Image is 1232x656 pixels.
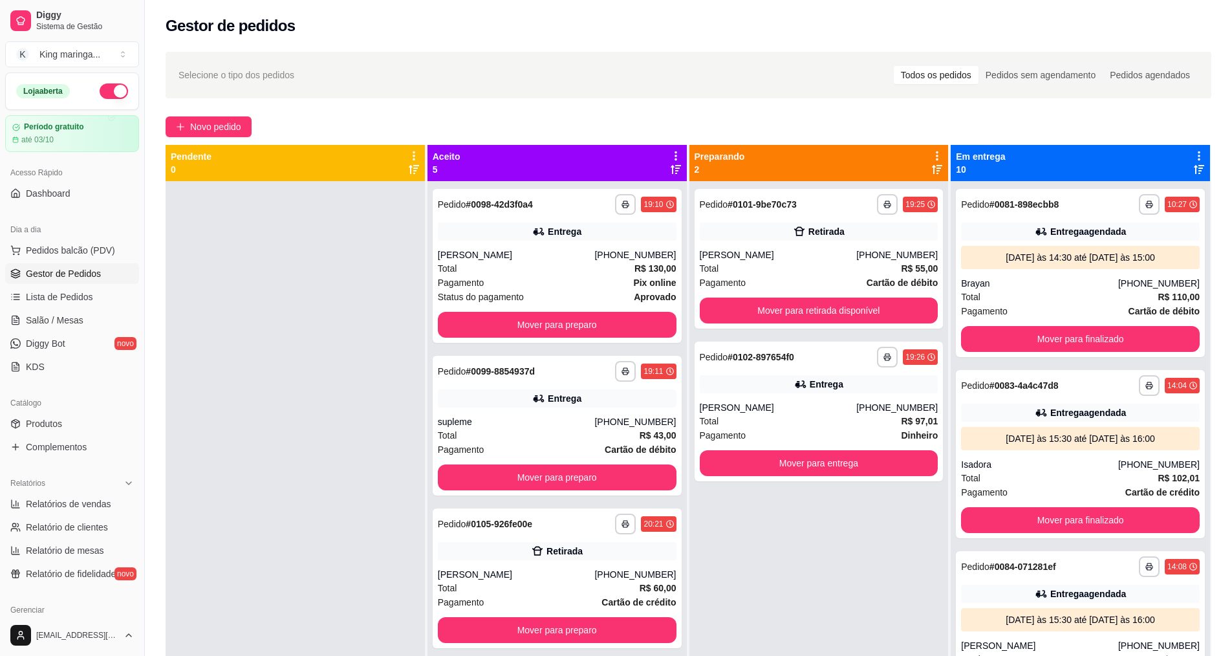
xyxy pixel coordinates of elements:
span: Lista de Pedidos [26,290,93,303]
div: King maringa ... [39,48,100,61]
button: Mover para retirada disponível [700,298,938,323]
span: Pagamento [700,428,746,443]
strong: Dinheiro [901,430,938,441]
span: Total [700,261,719,276]
strong: R$ 43,00 [640,430,676,441]
div: [PERSON_NAME] [961,639,1118,652]
a: KDS [5,356,139,377]
span: Total [700,414,719,428]
button: Alterar Status [100,83,128,99]
p: Pendente [171,150,211,163]
span: Gestor de Pedidos [26,267,101,280]
div: Retirada [808,225,845,238]
article: até 03/10 [21,135,54,145]
span: Complementos [26,441,87,454]
span: Total [961,471,980,485]
div: [PHONE_NUMBER] [594,415,676,428]
span: Pagamento [438,276,484,290]
div: Entrega [548,392,581,405]
div: supleme [438,415,595,428]
div: Isadora [961,458,1118,471]
div: Loja aberta [16,84,70,98]
strong: R$ 130,00 [634,263,676,274]
span: [EMAIL_ADDRESS][DOMAIN_NAME] [36,630,118,640]
div: [DATE] às 15:30 até [DATE] às 16:00 [966,613,1194,626]
span: KDS [26,360,45,373]
div: Entrega agendada [1050,225,1126,238]
span: Total [438,261,457,276]
strong: R$ 55,00 [901,263,938,274]
a: Gestor de Pedidos [5,263,139,284]
span: Diggy Bot [26,337,65,350]
div: Entrega agendada [1050,406,1126,419]
span: Total [961,290,980,304]
div: [PERSON_NAME] [700,248,857,261]
strong: Pix online [633,278,676,288]
strong: # 0105-926fe00e [466,519,532,529]
button: Mover para entrega [700,450,938,476]
article: Período gratuito [24,122,84,132]
button: Mover para finalizado [961,326,1200,352]
div: 14:08 [1167,562,1187,572]
div: 19:10 [643,199,663,210]
button: [EMAIL_ADDRESS][DOMAIN_NAME] [5,620,139,651]
div: Pedidos agendados [1103,66,1197,84]
a: Salão / Mesas [5,310,139,331]
div: 14:04 [1167,380,1187,391]
strong: Cartão de débito [1129,306,1200,316]
span: Pagamento [961,485,1008,499]
a: Relatório de clientes [5,517,139,538]
div: 19:25 [905,199,925,210]
a: Relatórios de vendas [5,494,139,514]
p: 2 [695,163,745,176]
p: 0 [171,163,211,176]
div: 19:11 [643,366,663,377]
span: plus [176,122,185,131]
div: Entrega agendada [1050,587,1126,600]
div: [PHONE_NUMBER] [594,568,676,581]
strong: Cartão de crédito [601,597,676,607]
strong: R$ 60,00 [640,583,676,593]
div: [PERSON_NAME] [700,401,857,414]
button: Mover para preparo [438,312,676,338]
div: [PHONE_NUMBER] [594,248,676,261]
div: Acesso Rápido [5,162,139,183]
div: Todos os pedidos [894,66,978,84]
span: Relatório de clientes [26,521,108,534]
button: Mover para preparo [438,465,676,490]
a: Dashboard [5,183,139,204]
div: [PERSON_NAME] [438,568,595,581]
a: Lista de Pedidos [5,287,139,307]
strong: # 0099-8854937d [466,366,535,377]
span: K [16,48,29,61]
h2: Gestor de pedidos [166,16,296,36]
button: Mover para preparo [438,617,676,643]
span: Sistema de Gestão [36,21,134,32]
a: Complementos [5,437,139,457]
span: Pedidos balcão (PDV) [26,244,115,257]
span: Pedido [700,352,728,362]
div: [PHONE_NUMBER] [856,401,938,414]
span: Relatórios de vendas [26,497,111,510]
button: Novo pedido [166,116,252,137]
span: Pedido [700,199,728,210]
strong: Cartão de débito [867,278,938,288]
span: Relatórios [10,478,45,488]
strong: R$ 110,00 [1158,292,1200,302]
p: Preparando [695,150,745,163]
span: Pagamento [438,443,484,457]
a: Relatório de mesas [5,540,139,561]
p: 10 [956,163,1005,176]
span: Total [438,581,457,595]
span: Pedido [438,519,466,529]
span: Relatório de fidelidade [26,567,116,580]
div: 19:26 [905,352,925,362]
a: DiggySistema de Gestão [5,5,139,36]
div: [PERSON_NAME] [438,248,595,261]
span: Produtos [26,417,62,430]
strong: Cartão de crédito [1125,487,1200,497]
strong: R$ 97,01 [901,416,938,426]
strong: # 0098-42d3f0a4 [466,199,533,210]
div: [DATE] às 14:30 até [DATE] às 15:00 [966,251,1194,264]
div: Entrega [810,378,843,391]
